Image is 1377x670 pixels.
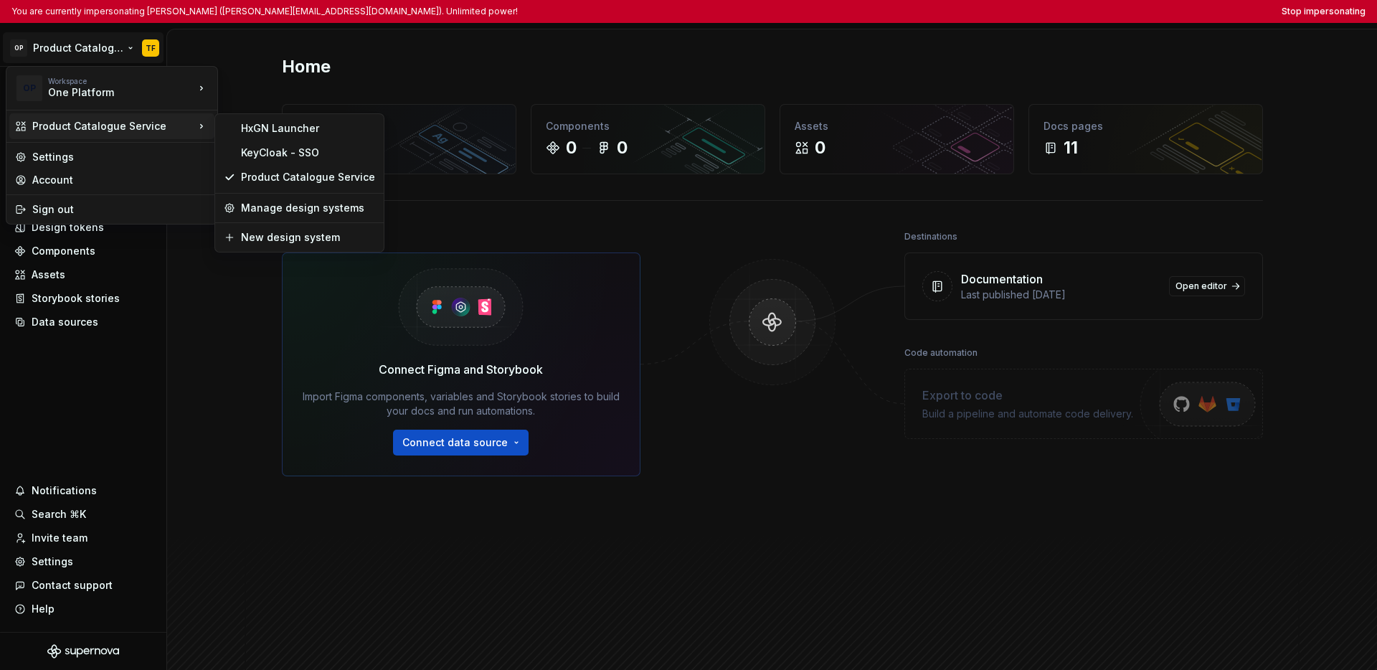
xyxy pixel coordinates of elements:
[48,77,194,85] div: Workspace
[241,230,375,245] div: New design system
[32,173,209,187] div: Account
[241,121,375,136] div: HxGN Launcher
[48,85,170,100] div: One Platform
[241,170,375,184] div: Product Catalogue Service
[16,75,42,101] div: OP
[241,146,375,160] div: KeyCloak - SSO
[32,202,209,217] div: Sign out
[32,119,194,133] div: Product Catalogue Service
[241,201,375,215] div: Manage design systems
[32,150,209,164] div: Settings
